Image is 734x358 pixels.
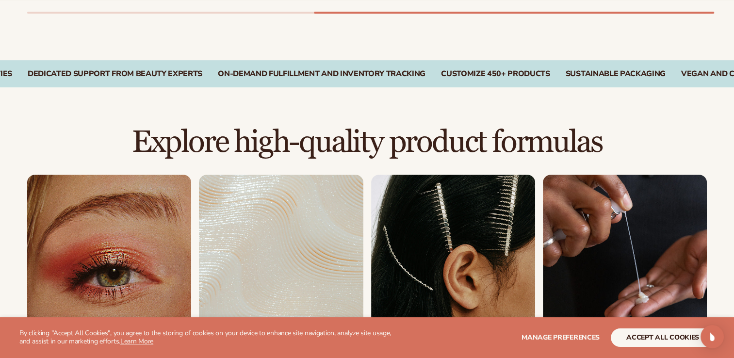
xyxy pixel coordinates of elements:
[566,69,666,79] div: SUSTAINABLE PACKAGING
[19,329,398,346] p: By clicking "Accept All Cookies", you agree to the storing of cookies on your device to enhance s...
[441,69,550,79] div: CUSTOMIZE 450+ PRODUCTS
[701,325,724,348] div: Open Intercom Messenger
[28,69,202,79] div: Dedicated Support From Beauty Experts
[522,328,600,347] button: Manage preferences
[218,69,425,79] div: On-Demand Fulfillment and Inventory Tracking
[522,333,600,342] span: Manage preferences
[120,337,153,346] a: Learn More
[611,328,715,347] button: accept all cookies
[27,126,707,159] h2: Explore high-quality product formulas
